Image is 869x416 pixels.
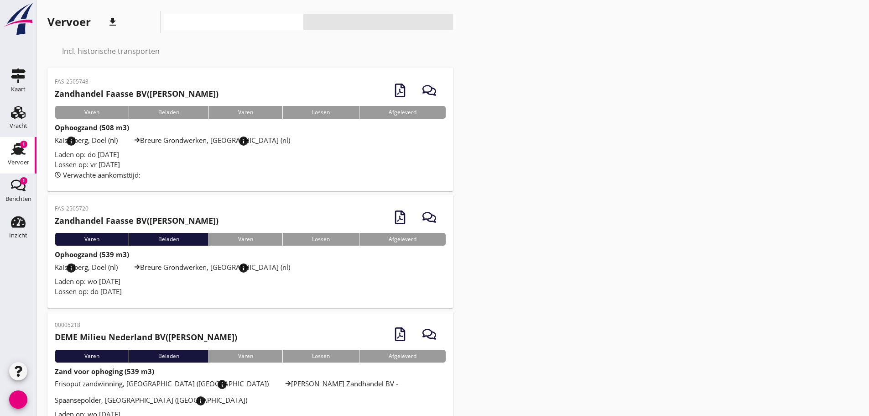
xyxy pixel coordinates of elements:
[147,88,219,99] font: ([PERSON_NAME])
[217,379,337,390] font: info_overzicht
[47,195,453,308] a: FAS-2505720Zandhandel Faasse BV([PERSON_NAME])VarenBeladenVarenLossenAfgeleverdOphoogzand (539 m3...
[84,108,99,116] font: Varen
[312,352,330,360] font: Lossen
[158,352,179,360] font: Beladen
[55,160,120,169] font: Lossen op: vr [DATE]
[158,235,179,243] font: Beladen
[238,235,253,243] font: Varen
[147,215,219,226] font: ([PERSON_NAME])
[312,108,330,116] font: Lossen
[55,150,119,159] font: Laden op: do [DATE]
[55,215,147,226] font: Zandhandel Faasse BV
[84,352,99,360] font: Varen
[389,352,416,360] font: Afgeleverd
[11,85,26,93] font: Kaart
[63,170,140,179] font: Verwachte aankomsttijd:
[55,250,129,259] font: Ophoogzand (539 m3)
[5,195,31,203] font: Berichten
[55,367,154,376] font: Zand voor ophoging (539 m3)
[22,177,25,184] font: 1
[62,46,160,56] font: Incl. historische transporten
[312,235,330,243] font: Lossen
[22,141,25,147] font: 1
[55,205,88,212] font: FAS-2505720
[55,78,88,85] font: FAS-2505743
[55,321,80,329] font: 00005218
[55,263,118,272] font: Kaiserberg, Doel (nl)
[55,88,147,99] font: Zandhandel Faasse BV
[140,263,290,272] font: Breure Grondwerken, [GEOGRAPHIC_DATA] (nl)
[2,2,35,36] img: logo-small.a267ee39.svg
[47,14,91,29] font: Vervoer
[238,352,253,360] font: Varen
[80,16,211,27] font: zoekopdracht
[389,108,416,116] font: Afgeleverd
[84,235,99,243] font: Varen
[8,158,29,166] font: Vervoer
[307,16,449,27] font: bekijk_agenda
[47,46,321,57] font: selectievakje_omtrek_leeg
[55,136,118,145] font: Kaiserberg, Doel (nl)
[389,235,416,243] font: Afgeleverd
[66,263,186,274] font: info_overzicht
[166,332,237,342] font: ([PERSON_NAME])
[55,277,120,286] font: Laden op: wo [DATE]
[10,121,27,130] font: Vracht
[47,68,453,191] a: FAS-2505743Zandhandel Faasse BV([PERSON_NAME])VarenBeladenVarenLossenAfgeleverdOphoogzand (508 m3...
[238,136,359,147] font: info_overzicht
[195,395,316,406] font: info_overzicht
[140,136,290,145] font: Breure Grondwerken, [GEOGRAPHIC_DATA] (nl)
[238,108,253,116] font: Varen
[55,287,122,296] font: Lossen op: do [DATE]
[238,263,359,274] font: info_overzicht
[55,123,129,132] font: Ophoogzand (508 m3)
[55,332,166,342] font: DEME Milieu Nederland BV
[168,16,299,27] font: weergave_kop
[66,136,186,147] font: info_overzicht
[55,379,269,388] font: Frisoput zandwinning, [GEOGRAPHIC_DATA] ([GEOGRAPHIC_DATA])
[158,108,179,116] font: Beladen
[9,231,27,239] font: Inzicht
